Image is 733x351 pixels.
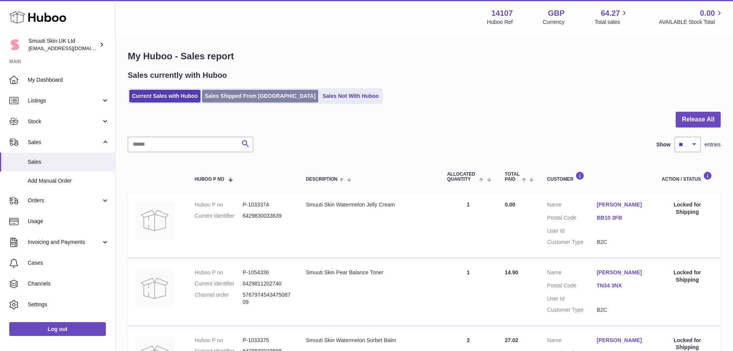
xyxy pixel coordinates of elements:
[129,90,200,102] a: Current Sales with Huboo
[659,8,724,26] a: 0.00 AVAILABLE Stock Total
[195,337,243,344] dt: Huboo P no
[662,171,713,182] div: Action / Status
[487,18,513,26] div: Huboo Ref
[662,269,713,284] div: Locked for Shipping
[28,139,101,146] span: Sales
[505,269,518,275] span: 14.90
[659,18,724,26] span: AVAILABLE Stock Total
[306,337,432,344] div: Smuuti Skin Watermelon Sorbet Balm
[547,171,646,182] div: Customer
[597,282,646,289] a: TN34 3NX
[543,18,565,26] div: Currency
[491,8,513,18] strong: 14107
[662,201,713,216] div: Locked for Shipping
[202,90,318,102] a: Sales Shipped From [GEOGRAPHIC_DATA]
[505,202,515,208] span: 0.00
[547,227,597,235] dt: User Id
[439,193,497,257] td: 1
[705,141,721,148] span: entries
[28,197,101,204] span: Orders
[28,218,109,225] span: Usage
[547,306,597,314] dt: Customer Type
[601,8,620,18] span: 64.27
[597,238,646,246] dd: B2C
[656,141,671,148] label: Show
[28,177,109,185] span: Add Manual Order
[547,214,597,223] dt: Postal Code
[320,90,381,102] a: Sales Not With Huboo
[505,172,520,182] span: Total paid
[597,201,646,208] a: [PERSON_NAME]
[135,201,174,240] img: no-photo.jpg
[195,177,224,182] span: Huboo P no
[195,269,243,276] dt: Huboo P no
[28,158,109,166] span: Sales
[597,337,646,344] a: [PERSON_NAME]
[547,295,597,302] dt: User Id
[28,280,109,287] span: Channels
[28,37,98,52] div: Smuuti Skin UK Ltd
[242,291,291,306] dd: 576797454347508709
[195,291,243,306] dt: Channel order
[28,118,101,125] span: Stock
[242,269,291,276] dd: P-1054336
[28,76,109,84] span: My Dashboard
[547,238,597,246] dt: Customer Type
[195,201,243,208] dt: Huboo P no
[547,269,597,278] dt: Name
[306,177,337,182] span: Description
[242,201,291,208] dd: P-1033374
[306,201,432,208] div: Smuuti Skin Watermelon Jelly Cream
[9,39,21,50] img: internalAdmin-14107@internal.huboo.com
[28,45,113,51] span: [EMAIL_ADDRESS][DOMAIN_NAME]
[28,301,109,308] span: Settings
[547,337,597,346] dt: Name
[439,261,497,325] td: 1
[128,50,721,62] h1: My Huboo - Sales report
[9,322,106,336] a: Log out
[128,70,227,81] h2: Sales currently with Huboo
[505,337,518,343] span: 27.02
[447,172,478,182] span: ALLOCATED Quantity
[597,214,646,222] a: BB10 3FB
[700,8,715,18] span: 0.00
[195,280,243,287] dt: Current identifier
[594,8,629,26] a: 64.27 Total sales
[242,280,291,287] dd: 6429811202740
[594,18,629,26] span: Total sales
[28,238,101,246] span: Invoicing and Payments
[135,269,174,307] img: no-photo.jpg
[28,259,109,267] span: Cases
[195,212,243,220] dt: Current identifier
[28,97,101,104] span: Listings
[547,282,597,291] dt: Postal Code
[597,269,646,276] a: [PERSON_NAME]
[597,306,646,314] dd: B2C
[548,8,564,18] strong: GBP
[306,269,432,276] div: Smuuti Skin Pear Balance Toner
[676,112,721,128] button: Release All
[242,337,291,344] dd: P-1033375
[242,212,291,220] dd: 6429830033639
[547,201,597,210] dt: Name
